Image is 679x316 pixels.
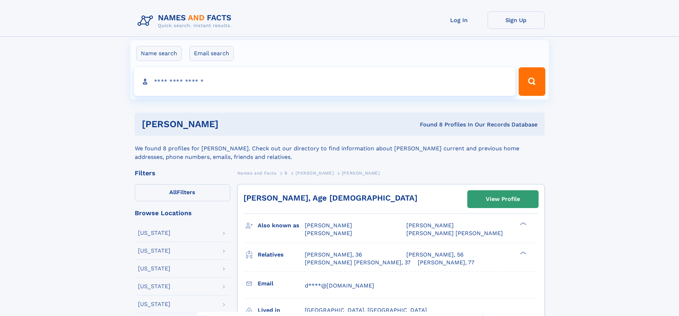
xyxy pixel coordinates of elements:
h1: [PERSON_NAME] [142,120,319,129]
a: [PERSON_NAME], 36 [305,251,362,259]
a: View Profile [468,191,538,208]
div: [US_STATE] [138,284,170,289]
span: [PERSON_NAME] [305,230,352,237]
span: B [284,171,288,176]
h3: Email [258,278,305,290]
label: Name search [136,46,182,61]
div: Filters [135,170,230,176]
label: Filters [135,184,230,201]
a: [PERSON_NAME] [PERSON_NAME], 37 [305,259,411,266]
button: Search Button [519,67,545,96]
div: We found 8 profiles for [PERSON_NAME]. Check out our directory to find information about [PERSON_... [135,136,545,161]
a: [PERSON_NAME], 56 [406,251,464,259]
a: [PERSON_NAME] [295,169,334,177]
div: Found 8 Profiles In Our Records Database [319,121,537,129]
span: [GEOGRAPHIC_DATA], [GEOGRAPHIC_DATA] [305,307,427,314]
a: Log In [431,11,488,29]
div: Browse Locations [135,210,230,216]
label: Email search [189,46,234,61]
a: B [284,169,288,177]
input: search input [134,67,516,96]
span: [PERSON_NAME] [295,171,334,176]
div: View Profile [486,191,520,207]
div: ❯ [518,250,527,255]
div: [US_STATE] [138,248,170,254]
img: Logo Names and Facts [135,11,237,31]
div: [US_STATE] [138,266,170,271]
span: [PERSON_NAME] [PERSON_NAME] [406,230,503,237]
div: [US_STATE] [138,301,170,307]
div: ❯ [518,222,527,226]
a: [PERSON_NAME], 77 [418,259,474,266]
a: Sign Up [488,11,545,29]
h3: Relatives [258,249,305,261]
span: [PERSON_NAME] [305,222,352,229]
span: All [169,189,177,196]
span: [PERSON_NAME] [342,171,380,176]
div: [US_STATE] [138,230,170,236]
h3: Also known as [258,219,305,232]
a: Names and Facts [237,169,277,177]
a: [PERSON_NAME], Age [DEMOGRAPHIC_DATA] [243,193,417,202]
span: [PERSON_NAME] [406,222,454,229]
